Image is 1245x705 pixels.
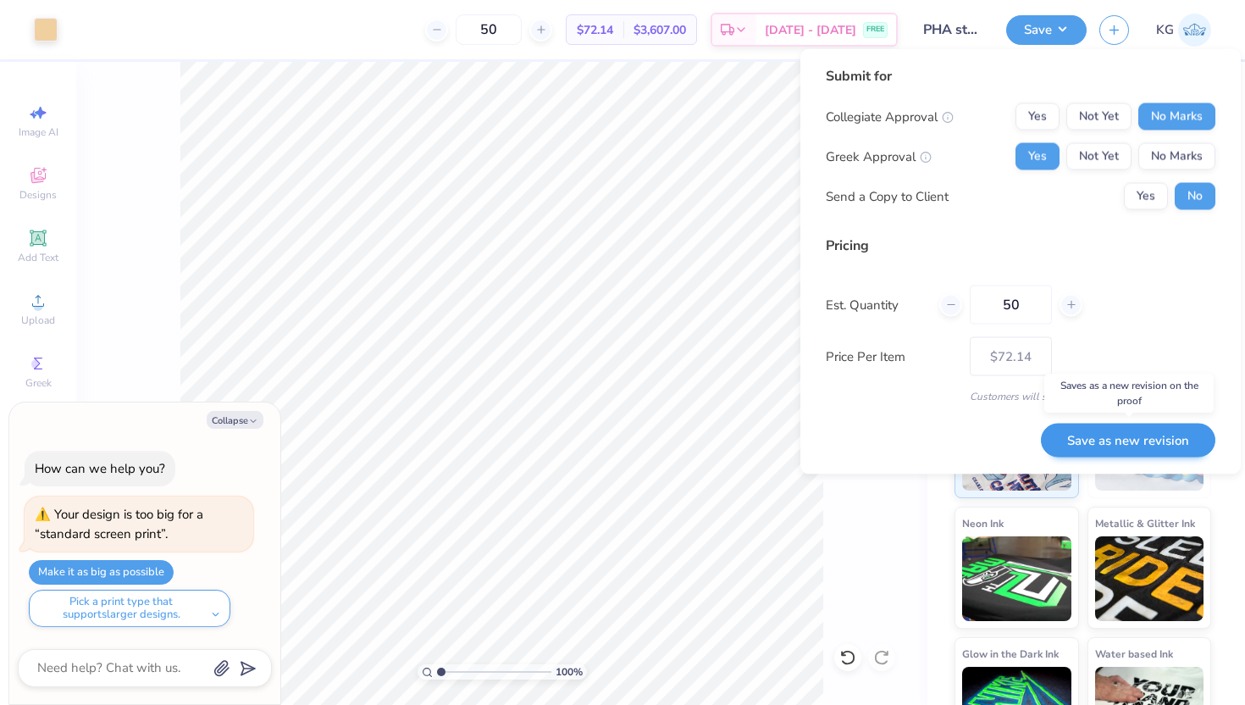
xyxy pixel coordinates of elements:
img: Metallic & Glitter Ink [1095,536,1204,621]
input: – – [456,14,522,45]
button: Not Yet [1066,143,1132,170]
span: Metallic & Glitter Ink [1095,514,1195,532]
button: Collapse [207,411,263,429]
input: Untitled Design [910,13,993,47]
button: Yes [1124,183,1168,210]
button: Save [1006,15,1087,45]
span: Neon Ink [962,514,1004,532]
span: Add Text [18,251,58,264]
span: Designs [19,188,57,202]
div: Your design is too big for a “standard screen print”. [35,506,203,542]
img: Katelyn Gwaltney [1178,14,1211,47]
span: Water based Ink [1095,645,1173,663]
label: Est. Quantity [826,295,927,314]
img: Neon Ink [962,536,1071,621]
span: $72.14 [577,21,613,39]
div: Customers will see this price on HQ. [826,389,1215,404]
label: Price Per Item [826,347,957,366]
span: Image AI [19,125,58,139]
div: Send a Copy to Client [826,186,949,206]
div: Pricing [826,236,1215,256]
span: KG [1156,20,1174,40]
button: No [1175,183,1215,210]
input: – – [970,286,1052,325]
button: Yes [1015,103,1060,130]
button: No Marks [1138,103,1215,130]
button: Yes [1015,143,1060,170]
button: Save as new revision [1041,423,1215,458]
div: Greek Approval [826,147,932,166]
span: Greek [25,376,52,390]
span: $3,607.00 [634,21,686,39]
span: Glow in the Dark Ink [962,645,1059,663]
button: Not Yet [1066,103,1132,130]
a: KG [1156,14,1211,47]
button: Make it as big as possible [29,560,174,585]
div: Collegiate Approval [826,107,954,126]
span: 100 % [556,664,583,680]
span: [DATE] - [DATE] [765,21,856,39]
button: No Marks [1138,143,1215,170]
span: FREE [866,24,884,36]
div: How can we help you? [35,460,165,477]
div: Submit for [826,66,1215,86]
button: Pick a print type that supportslarger designs. [29,590,230,627]
div: Saves as a new revision on the proof [1044,374,1214,413]
span: Upload [21,314,55,327]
